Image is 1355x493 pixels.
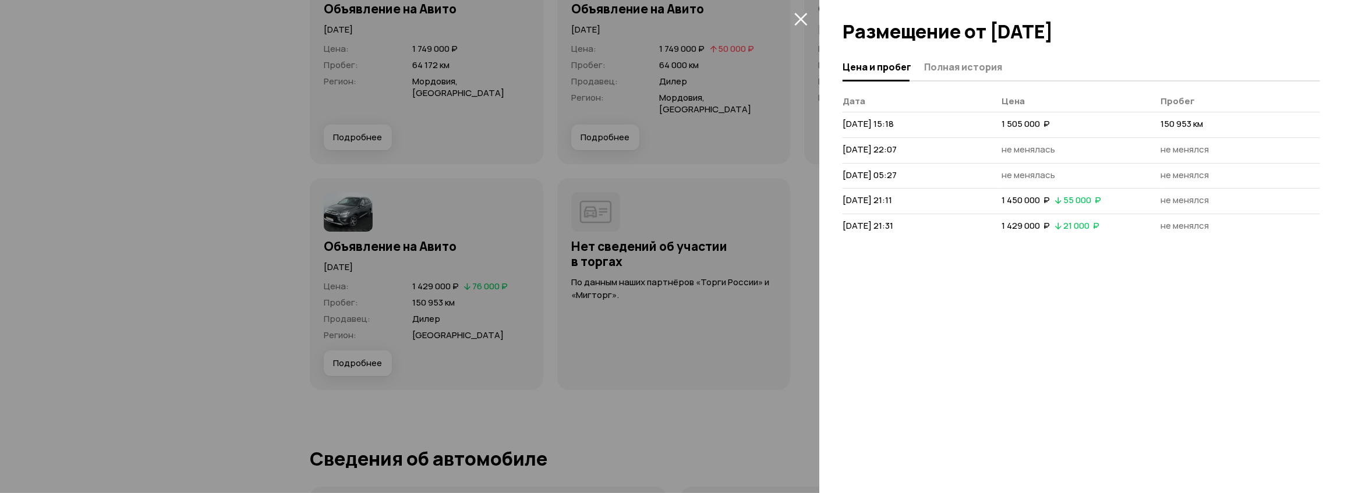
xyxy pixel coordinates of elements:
[1002,143,1055,155] span: не менялась
[1161,95,1195,107] span: Пробег
[1002,219,1050,232] span: 1 429 000 ₽
[843,219,893,232] span: [DATE] 21:31
[843,61,911,73] span: Цена и пробег
[791,9,810,28] button: закрыть
[1002,169,1055,181] span: не менялась
[843,194,892,206] span: [DATE] 21:11
[924,61,1002,73] span: Полная история
[843,118,894,130] span: [DATE] 15:18
[1002,194,1050,206] span: 1 450 000 ₽
[1063,194,1101,206] span: 55 000 ₽
[1161,169,1209,181] span: не менялся
[843,95,865,107] span: Дата
[843,143,897,155] span: [DATE] 22:07
[1161,143,1209,155] span: не менялся
[1002,118,1050,130] span: 1 505 000 ₽
[1161,118,1204,130] span: 150 953 км
[1002,95,1025,107] span: Цена
[1161,194,1209,206] span: не менялся
[843,169,897,181] span: [DATE] 05:27
[1161,219,1209,232] span: не менялся
[1063,219,1099,232] span: 21 000 ₽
